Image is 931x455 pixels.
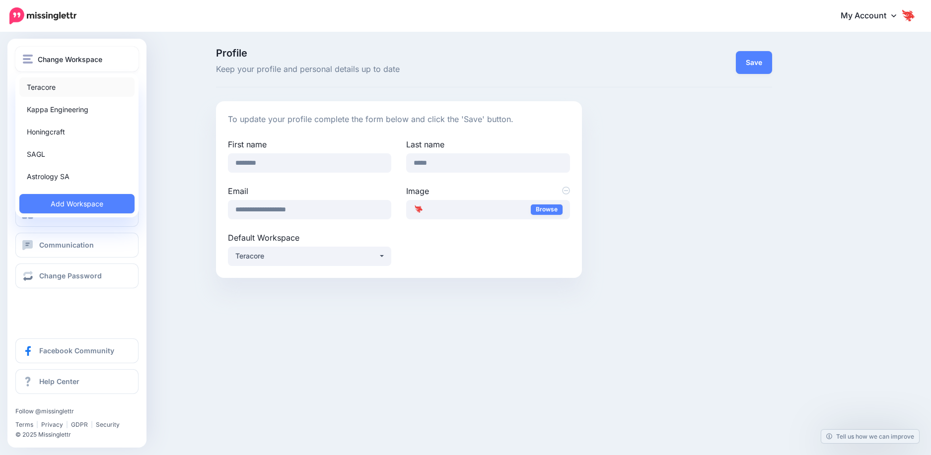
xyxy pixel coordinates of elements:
button: Save [736,51,772,74]
li: © 2025 Missinglettr [15,430,128,440]
a: Stack Offer Code [15,202,139,227]
button: Teracore [228,247,391,266]
a: Teracore [19,77,135,97]
img: menu.png [23,55,33,64]
a: Astrology SA [19,167,135,186]
a: Facebook Community [15,338,139,363]
a: Honingcraft [19,122,135,141]
a: Change Password [15,263,139,288]
button: Change Workspace [15,47,139,71]
a: Follow @missinglettr [15,407,74,415]
label: First name [228,138,391,150]
span: | [36,421,38,428]
span: Facebook Community [39,346,114,355]
a: Browse [531,204,563,215]
label: Image [406,185,570,197]
img: Missinglettr [9,7,76,24]
a: Tell us how we can improve [821,430,919,443]
img: Site_Icon_thumb.png [414,204,424,214]
label: Default Workspace [228,232,391,244]
label: Email [228,185,391,197]
a: Kappa Engineering [19,100,135,119]
span: Keep your profile and personal details up to date [216,63,582,76]
span: | [91,421,93,428]
p: To update your profile complete the form below and click the 'Save' button. [228,113,570,126]
a: Privacy [41,421,63,428]
a: Communication [15,233,139,258]
a: Terms [15,421,33,428]
span: Communication [39,241,94,249]
span: Change Password [39,271,102,280]
a: Security [96,421,120,428]
span: | [66,421,68,428]
div: Teracore [235,250,378,262]
span: Profile [216,48,582,58]
label: Last name [406,138,570,150]
span: Change Workspace [38,54,102,65]
a: Help Center [15,369,139,394]
a: Add Workspace [19,194,135,213]
span: Help Center [39,377,79,386]
a: SAGL [19,144,135,164]
a: GDPR [71,421,88,428]
a: My Account [831,4,916,28]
